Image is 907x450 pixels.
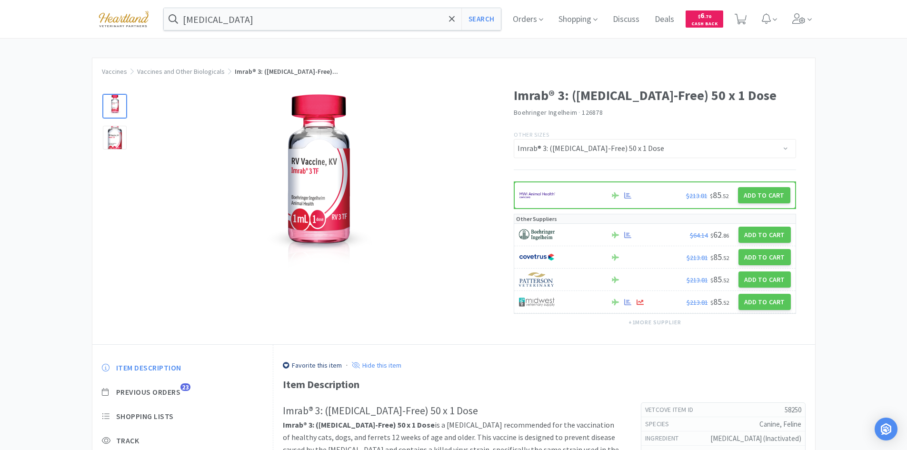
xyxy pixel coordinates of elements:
[686,191,708,200] span: $213.81
[519,250,555,264] img: 77fca1acd8b6420a9015268ca798ef17_1.png
[721,192,728,200] span: . 52
[645,434,687,443] h6: ingredient
[514,108,577,117] a: Boehringer Ingelheim
[710,296,729,307] span: 85
[698,11,711,20] span: 6
[519,295,555,309] img: 4dd14cff54a648ac9e977f0c5da9bc2e_5.png
[738,271,791,288] button: Add to Cart
[289,361,342,370] p: Favorite this item
[609,15,643,24] a: Discuss
[687,253,708,262] span: $213.81
[519,228,555,242] img: 730db3968b864e76bcafd0174db25112_22.png
[710,232,713,239] span: $
[360,361,401,370] p: Hide this item
[116,436,140,446] span: Track
[516,214,557,223] p: Other Suppliers
[582,108,603,117] span: 126878
[710,299,713,306] span: $
[283,420,435,430] strong: Imrab® 3: ([MEDICAL_DATA]-Free) 50 x 1 Dose
[514,130,796,139] p: Other Sizes
[235,67,338,76] span: Imrab® 3: ([MEDICAL_DATA]-Free)...
[645,420,677,429] h6: Species
[722,232,729,239] span: . 86
[704,13,711,20] span: . 70
[102,67,127,76] a: Vaccines
[687,298,708,307] span: $213.81
[198,94,436,285] img: 016d918ab6f6433d9fe9468b0ad33753_355634.png
[875,418,897,440] div: Open Intercom Messenger
[698,13,700,20] span: $
[92,6,156,32] img: cad7bdf275c640399d9c6e0c56f98fd2_10.png
[710,229,729,240] span: 62
[738,187,790,203] button: Add to Cart
[137,67,225,76] a: Vaccines and Other Biologicals
[722,299,729,306] span: . 52
[722,254,729,261] span: . 52
[738,249,791,265] button: Add to Cart
[690,231,708,240] span: $64.14
[578,108,580,117] span: ·
[710,277,713,284] span: $
[519,272,555,287] img: f5e969b455434c6296c6d81ef179fa71_3.png
[677,419,801,429] h5: Canine, Feline
[116,363,181,373] span: Item Description
[651,15,678,24] a: Deals
[116,387,181,397] span: Previous Orders
[738,227,791,243] button: Add to Cart
[283,402,622,419] h2: Imrab® 3: ([MEDICAL_DATA]-Free) 50 x 1 Dose
[691,21,718,28] span: Cash Back
[283,376,806,393] div: Item Description
[701,405,801,415] h5: 58250
[722,277,729,284] span: . 52
[710,274,729,285] span: 85
[164,8,501,30] input: Search by item, sku, manufacturer, ingredient, size...
[116,411,174,421] span: Shopping Lists
[180,383,190,391] span: 23
[710,251,729,262] span: 85
[710,192,713,200] span: $
[710,254,713,261] span: $
[687,433,801,443] h5: [MEDICAL_DATA] (Inactivated)
[514,85,796,106] h1: Imrab® 3: ([MEDICAL_DATA]-Free) 50 x 1 Dose
[687,276,708,284] span: $213.81
[686,6,723,32] a: $6.70Cash Back
[624,316,686,329] button: +1more supplier
[738,294,791,310] button: Add to Cart
[461,8,501,30] button: Search
[645,405,701,415] h6: Vetcove Item Id
[519,188,555,202] img: f6b2451649754179b5b4e0c70c3f7cb0_2.png
[346,359,348,371] div: ·
[710,190,728,200] span: 85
